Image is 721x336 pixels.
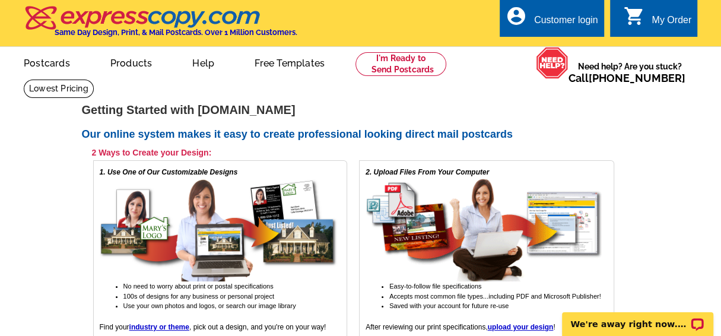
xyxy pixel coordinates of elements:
[92,147,614,158] h3: 2 Ways to Create your Design:
[652,15,691,31] div: My Order
[389,293,601,300] span: Accepts most common file types...including PDF and Microsoft Publisher!
[623,5,644,27] i: shopping_cart
[623,13,691,28] a: shopping_cart My Order
[568,61,691,84] span: Need help? Are you stuck?
[173,48,233,76] a: Help
[536,47,568,79] img: help
[24,14,297,37] a: Same Day Design, Print, & Mail Postcards. Over 1 Million Customers.
[55,28,297,37] h4: Same Day Design, Print, & Mail Postcards. Over 1 Million Customers.
[100,323,326,331] span: Find your , pick out a design, and you're on your way!
[129,323,189,331] a: industry or theme
[100,177,337,281] img: free online postcard designs
[389,302,509,309] span: Saved with your account for future re-use
[366,323,555,331] span: After reviewing our print specifications, !
[389,283,481,290] span: Easy-to-follow file specifications
[123,293,274,300] span: 100s of designs for any business or personal project
[100,168,238,176] em: 1. Use One of Our Customizable Designs
[82,128,640,141] h2: Our online system makes it easy to create professional looking direct mail postcards
[506,13,598,28] a: account_circle Customer login
[534,15,598,31] div: Customer login
[506,5,527,27] i: account_circle
[123,283,274,290] span: No need to worry about print or postal specifications
[589,72,685,84] a: [PHONE_NUMBER]
[91,48,171,76] a: Products
[488,323,554,331] a: upload your design
[123,302,296,309] span: Use your own photos and logos, or search our image library
[5,48,89,76] a: Postcards
[236,48,344,76] a: Free Templates
[366,168,489,176] em: 2. Upload Files From Your Computer
[554,299,721,336] iframe: LiveChat chat widget
[82,104,640,116] h1: Getting Started with [DOMAIN_NAME]
[366,177,603,281] img: upload your own design for free
[568,72,685,84] span: Call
